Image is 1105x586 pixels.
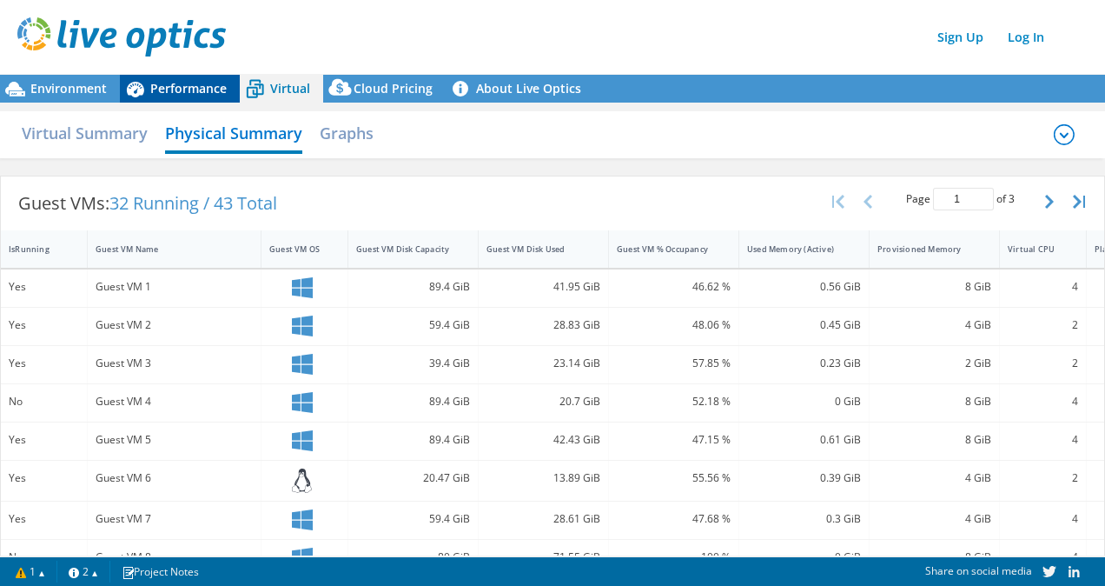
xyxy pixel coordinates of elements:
[877,354,991,373] div: 2 GiB
[486,354,600,373] div: 23.14 GiB
[1008,548,1078,567] div: 4
[356,469,470,488] div: 20.47 GiB
[9,509,79,529] div: Yes
[9,277,79,296] div: Yes
[877,430,991,449] div: 8 GiB
[1008,509,1078,529] div: 4
[1,176,294,230] div: Guest VMs:
[354,80,433,97] span: Cloud Pricing
[747,509,861,529] div: 0.3 GiB
[747,277,861,296] div: 0.56 GiB
[96,243,232,255] div: Guest VM Name
[96,392,253,411] div: Guest VM 4
[3,561,57,583] a: 1
[96,548,253,567] div: Guest VM 8
[96,277,253,296] div: Guest VM 1
[96,469,253,488] div: Guest VM 6
[96,509,253,529] div: Guest VM 7
[30,80,107,97] span: Environment
[925,563,1032,578] span: Share on social media
[486,392,600,411] div: 20.7 GiB
[486,277,600,296] div: 41.95 GiB
[9,354,79,373] div: Yes
[747,392,861,411] div: 0 GiB
[617,243,710,255] div: Guest VM % Occupancy
[320,116,374,150] h2: Graphs
[747,243,840,255] div: Used Memory (Active)
[617,509,731,529] div: 47.68 %
[356,548,470,567] div: 80 GiB
[929,24,992,50] a: Sign Up
[109,561,211,583] a: Project Notes
[877,277,991,296] div: 8 GiB
[1008,243,1057,255] div: Virtual CPU
[617,354,731,373] div: 57.85 %
[356,392,470,411] div: 89.4 GiB
[486,469,600,488] div: 13.89 GiB
[747,548,861,567] div: 0 GiB
[9,243,58,255] div: IsRunning
[486,316,600,335] div: 28.83 GiB
[270,80,310,97] span: Virtual
[877,316,991,335] div: 4 GiB
[356,430,470,449] div: 89.4 GiB
[269,243,319,255] div: Guest VM OS
[356,316,470,335] div: 59.4 GiB
[747,430,861,449] div: 0.61 GiB
[356,243,449,255] div: Guest VM Disk Capacity
[747,316,861,335] div: 0.45 GiB
[9,548,79,567] div: No
[1008,316,1078,335] div: 2
[1009,191,1015,206] span: 3
[906,188,1015,210] span: Page of
[877,548,991,567] div: 8 GiB
[877,509,991,529] div: 4 GiB
[356,277,470,296] div: 89.4 GiB
[486,243,579,255] div: Guest VM Disk Used
[96,316,253,335] div: Guest VM 2
[617,430,731,449] div: 47.15 %
[486,548,600,567] div: 71.55 GiB
[165,116,302,154] h2: Physical Summary
[877,243,970,255] div: Provisioned Memory
[96,354,253,373] div: Guest VM 3
[356,509,470,529] div: 59.4 GiB
[486,430,600,449] div: 42.43 GiB
[446,75,594,103] a: About Live Optics
[877,392,991,411] div: 8 GiB
[9,392,79,411] div: No
[1008,430,1078,449] div: 4
[747,354,861,373] div: 0.23 GiB
[17,17,226,57] img: live_optics_svg.svg
[1008,354,1078,373] div: 2
[150,80,227,97] span: Performance
[9,316,79,335] div: Yes
[999,24,1053,50] a: Log In
[617,277,731,296] div: 46.62 %
[1008,469,1078,488] div: 2
[747,469,861,488] div: 0.39 GiB
[1008,392,1078,411] div: 4
[617,316,731,335] div: 48.06 %
[109,191,277,215] span: 32 Running / 43 Total
[96,430,253,449] div: Guest VM 5
[9,430,79,449] div: Yes
[617,469,731,488] div: 55.56 %
[933,188,994,210] input: jump to page
[486,509,600,529] div: 28.61 GiB
[617,548,731,567] div: 100 %
[56,561,110,583] a: 2
[617,392,731,411] div: 52.18 %
[356,354,470,373] div: 39.4 GiB
[22,116,148,150] h2: Virtual Summary
[877,469,991,488] div: 4 GiB
[1008,277,1078,296] div: 4
[9,469,79,488] div: Yes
